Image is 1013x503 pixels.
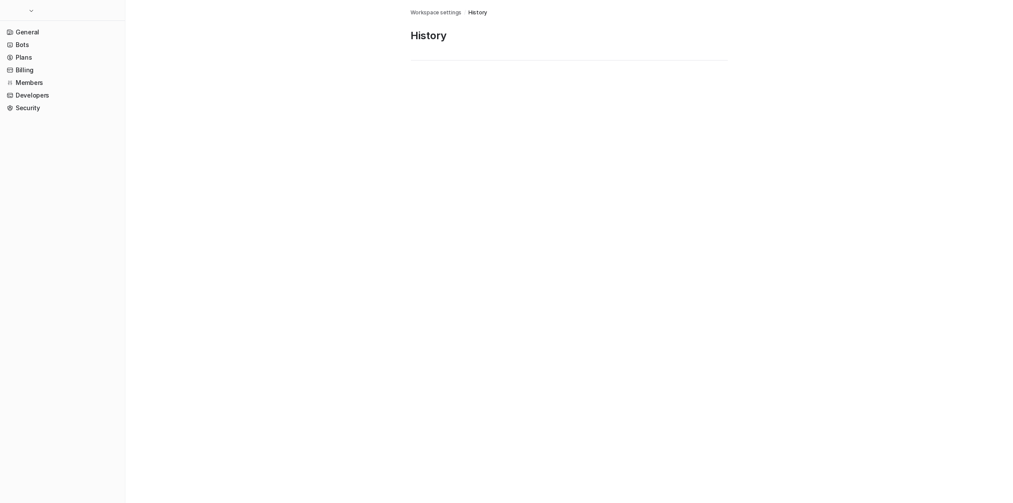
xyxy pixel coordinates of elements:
a: Developers [3,89,121,101]
a: Workspace settings [411,9,462,17]
a: Bots [3,39,121,51]
a: Plans [3,51,121,64]
a: Billing [3,64,121,76]
a: Members [3,77,121,89]
p: History [411,29,728,43]
a: Security [3,102,121,114]
span: / [464,9,466,17]
a: History [468,9,487,17]
a: General [3,26,121,38]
